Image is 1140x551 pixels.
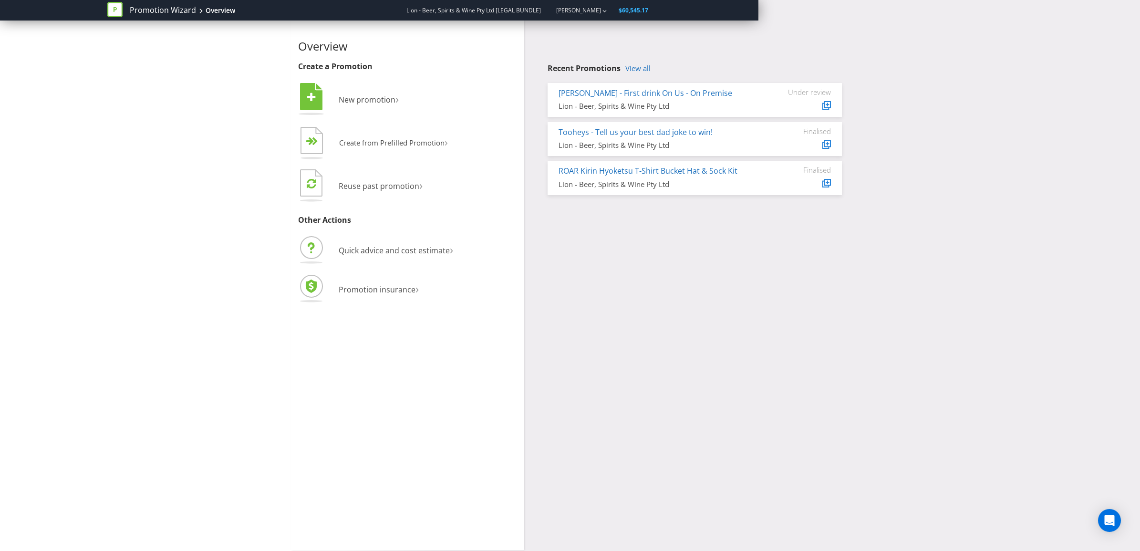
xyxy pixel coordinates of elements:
[415,281,419,296] span: ›
[307,178,316,189] tspan: 
[339,245,450,256] span: Quick advice and cost estimate
[774,127,831,135] div: Finalised
[1098,509,1121,532] div: Open Intercom Messenger
[547,6,601,14] a: [PERSON_NAME]
[774,88,831,96] div: Under review
[339,181,419,191] span: Reuse past promotion
[206,6,235,15] div: Overview
[774,166,831,174] div: Finalised
[307,92,316,103] tspan: 
[406,6,541,14] span: Lion - Beer, Spirits & Wine Pty Ltd [LEGAL BUNDLE]
[625,64,651,73] a: View all
[559,88,732,98] a: [PERSON_NAME] - First drink On Us - On Premise
[450,241,453,257] span: ›
[298,62,517,71] h3: Create a Promotion
[298,245,453,256] a: Quick advice and cost estimate›
[395,91,399,106] span: ›
[339,138,445,147] span: Create from Prefilled Promotion
[559,179,759,189] div: Lion - Beer, Spirits & Wine Pty Ltd
[445,135,448,149] span: ›
[548,63,621,73] span: Recent Promotions
[559,166,737,176] a: ROAR Kirin Hyoketsu T-Shirt Bucket Hat & Sock Kit
[312,137,318,146] tspan: 
[339,94,395,105] span: New promotion
[298,40,517,52] h2: Overview
[559,101,759,111] div: Lion - Beer, Spirits & Wine Pty Ltd
[298,216,517,225] h3: Other Actions
[619,6,648,14] span: $60,545.17
[559,127,713,137] a: Tooheys - Tell us your best dad joke to win!
[298,125,448,163] button: Create from Prefilled Promotion›
[419,177,423,193] span: ›
[559,140,759,150] div: Lion - Beer, Spirits & Wine Pty Ltd
[339,284,415,295] span: Promotion insurance
[298,284,419,295] a: Promotion insurance›
[130,5,196,16] a: Promotion Wizard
